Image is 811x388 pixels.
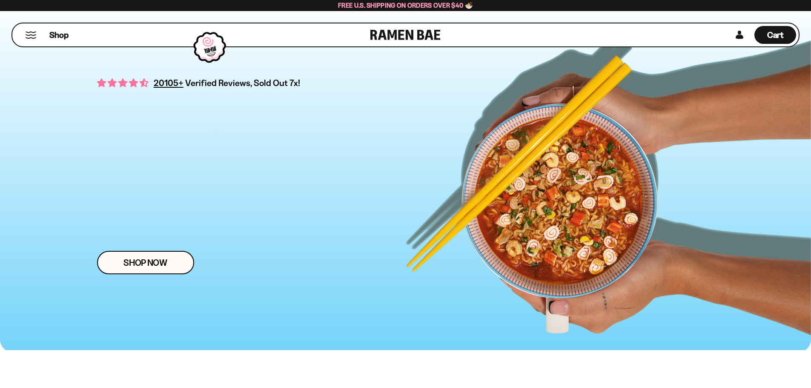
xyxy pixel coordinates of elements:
a: Shop Now [97,251,194,274]
span: Shop [49,29,69,41]
span: Shop Now [123,258,167,267]
a: Cart [754,23,796,46]
button: Mobile Menu Trigger [25,32,37,39]
span: 20105+ [154,76,183,89]
span: Cart [767,30,784,40]
span: Free U.S. Shipping on Orders over $40 🍜 [338,1,473,9]
span: Verified Reviews, Sold Out 7x! [185,78,301,88]
a: Shop [49,26,69,44]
